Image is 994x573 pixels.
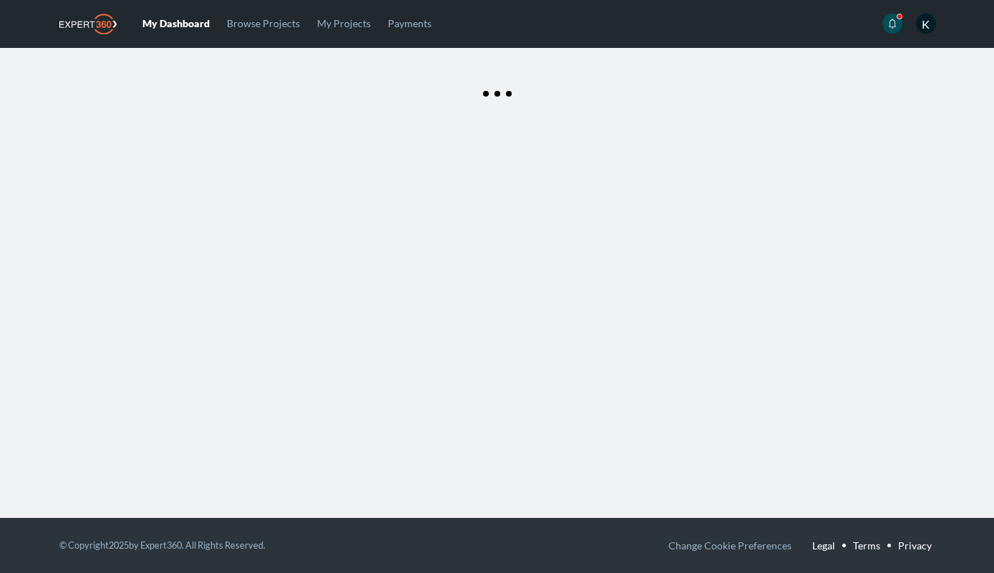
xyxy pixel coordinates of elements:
[668,536,791,555] button: Change Cookie Preferences
[898,536,932,555] a: Privacy
[812,536,835,555] a: Legal
[59,539,265,551] small: © Copyright 2025 by Expert360. All Rights Reserved.
[916,14,936,34] span: K
[887,19,897,29] svg: icon
[853,536,880,555] a: Terms
[59,14,117,34] img: Expert360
